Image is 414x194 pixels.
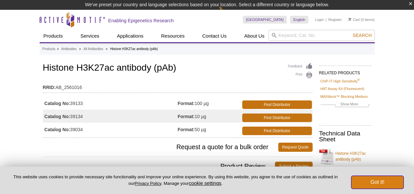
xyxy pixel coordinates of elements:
a: Histone H3K27ac antibody (pAb) [319,147,371,166]
a: Show More [320,101,370,109]
h2: Enabling Epigenetics Research [108,18,174,24]
strong: Catalog No: [45,127,70,132]
li: | [326,16,327,24]
strong: Format: [178,114,195,119]
span: Request a quote for a bulk order [43,143,278,152]
td: 39134 [43,110,178,123]
a: English [290,16,308,24]
a: Products [43,46,55,52]
sup: ® [357,78,360,81]
img: Your Cart [348,18,351,21]
strong: Catalog No: [45,100,70,106]
img: Change Here [219,5,236,20]
li: » [106,47,108,51]
a: Find Distributor [242,114,312,122]
a: Products [40,30,67,42]
a: Find Distributor [242,127,312,135]
li: » [79,47,81,51]
span: Search [352,33,371,38]
span: Product Review [43,162,275,171]
p: This website uses cookies to provide necessary site functionality and improve your online experie... [10,174,340,186]
strong: Format: [178,100,195,106]
a: Print [288,72,313,79]
input: Keyword, Cat. No. [268,30,375,41]
li: » [57,47,59,51]
td: 10 µg [178,110,241,123]
a: Submit a Review [275,162,312,171]
a: Register [328,17,342,22]
li: (0 items) [348,16,375,24]
a: [GEOGRAPHIC_DATA] [243,16,287,24]
a: Find Distributor [242,100,312,109]
a: Login [315,17,324,22]
strong: Catalog No: [45,114,70,119]
a: Privacy Policy [135,181,161,186]
strong: RRID: [43,84,56,90]
a: ChIP-IT High Sensitivity® [320,78,360,84]
a: Resources [157,30,189,42]
h2: RELATED PRODUCTS [319,65,371,77]
a: Services [77,30,103,42]
td: AB_2561016 [43,80,313,91]
td: 100 µg [178,97,241,110]
a: Antibodies [61,46,77,52]
a: Applications [113,30,147,42]
li: Histone H3K27ac antibody (pAb) [110,47,158,51]
a: Cart [348,17,360,22]
a: HAT Assay Kit (Fluorescent) [320,86,365,92]
a: About Us [240,30,268,42]
a: Request Quote [278,143,313,152]
td: 50 µg [178,123,241,136]
h1: Histone H3K27ac antibody (pAb) [43,63,313,74]
h2: Technical Data Sheet [319,131,371,142]
button: cookie settings [189,180,221,186]
button: Search [351,32,373,38]
a: MAXblock™ Blocking Medium [320,94,368,99]
strong: Format: [178,127,195,132]
a: All Antibodies [83,46,103,52]
td: 39034 [43,123,178,136]
td: 39133 [43,97,178,110]
a: Feedback [288,63,313,70]
button: Got it! [351,176,404,189]
a: Contact Us [198,30,230,42]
